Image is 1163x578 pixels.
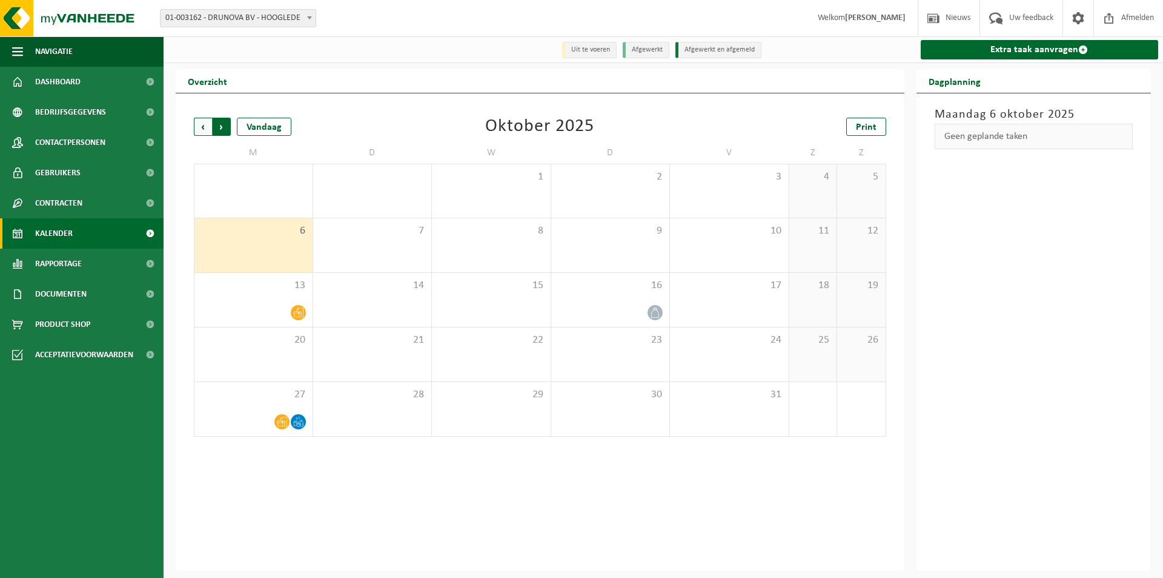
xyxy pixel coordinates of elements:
h2: Dagplanning [916,69,993,93]
span: 30 [557,388,664,402]
span: 20 [200,334,306,347]
span: 11 [795,224,831,238]
span: 16 [557,279,664,292]
span: 21 [319,334,426,347]
span: Vorige [194,118,212,136]
span: 27 [200,388,306,402]
span: Rapportage [35,249,82,279]
a: Print [846,118,886,136]
td: V [670,142,789,164]
span: 7 [319,224,426,238]
li: Afgewerkt [623,42,669,58]
td: D [313,142,432,164]
span: 10 [676,224,783,238]
td: D [551,142,671,164]
span: 26 [843,334,879,347]
span: Print [856,123,876,132]
span: 5 [843,170,879,184]
span: 13 [200,279,306,292]
span: 29 [438,388,545,402]
span: 15 [438,279,545,292]
span: 22 [438,334,545,347]
td: Z [789,142,838,164]
span: Navigatie [35,36,73,67]
span: Documenten [35,279,87,309]
span: 28 [319,388,426,402]
a: Extra taak aanvragen [921,40,1159,59]
span: Contactpersonen [35,127,105,158]
span: 18 [795,279,831,292]
span: 01-003162 - DRUNOVA BV - HOOGLEDE [160,9,316,27]
span: 24 [676,334,783,347]
span: Bedrijfsgegevens [35,97,106,127]
span: Dashboard [35,67,81,97]
span: 6 [200,224,306,238]
div: Oktober 2025 [485,118,594,136]
div: Geen geplande taken [935,124,1133,149]
td: M [194,142,313,164]
span: Gebruikers [35,158,81,188]
span: Kalender [35,218,73,249]
span: 9 [557,224,664,238]
span: 3 [676,170,783,184]
span: 2 [557,170,664,184]
span: 14 [319,279,426,292]
td: Z [837,142,886,164]
h2: Overzicht [176,69,239,93]
li: Afgewerkt en afgemeld [675,42,761,58]
span: 12 [843,224,879,238]
span: 4 [795,170,831,184]
span: 8 [438,224,545,238]
span: Acceptatievoorwaarden [35,340,133,370]
span: Volgende [213,118,231,136]
span: 19 [843,279,879,292]
div: Vandaag [237,118,291,136]
li: Uit te voeren [562,42,617,58]
span: Product Shop [35,309,90,340]
h3: Maandag 6 oktober 2025 [935,106,1133,124]
span: 23 [557,334,664,347]
span: 17 [676,279,783,292]
span: 01-003162 - DRUNOVA BV - HOOGLEDE [161,10,316,27]
strong: [PERSON_NAME] [845,13,906,22]
span: 31 [676,388,783,402]
span: Contracten [35,188,82,218]
span: 1 [438,170,545,184]
span: 25 [795,334,831,347]
td: W [432,142,551,164]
